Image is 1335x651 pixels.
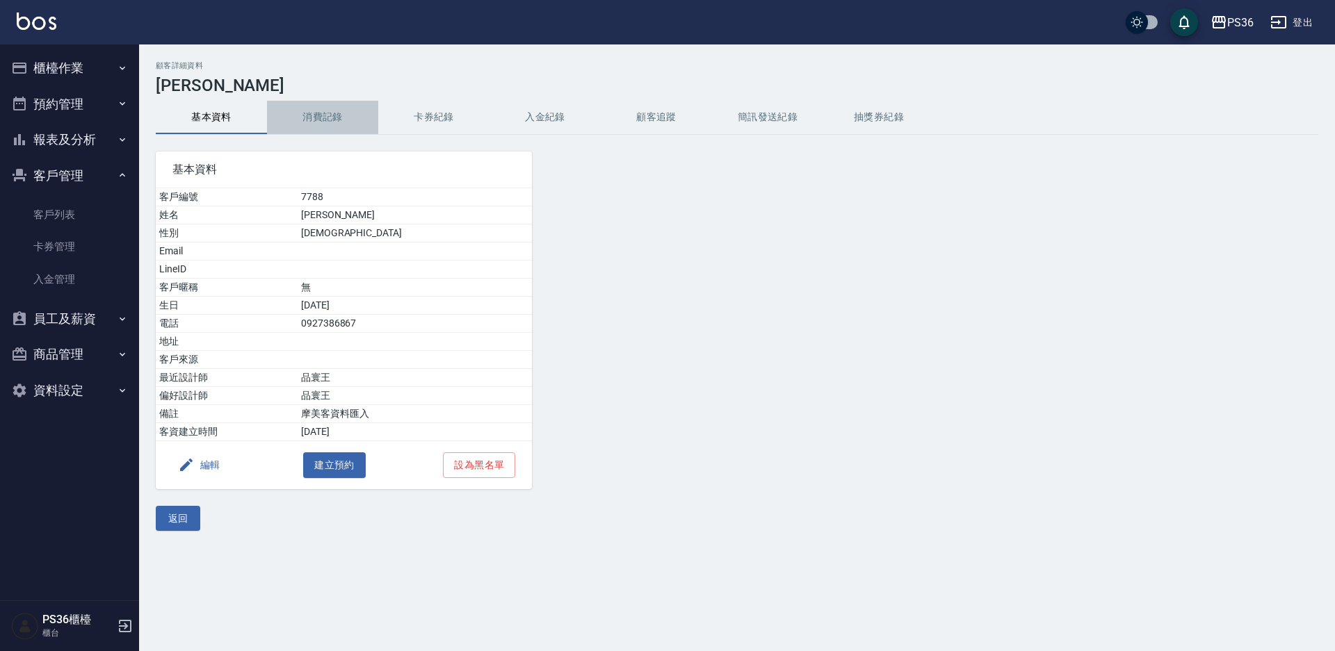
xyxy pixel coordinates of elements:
[6,199,133,231] a: 客戶列表
[156,61,1318,70] h2: 顧客詳細資料
[489,101,601,134] button: 入金紀錄
[298,279,532,297] td: 無
[156,76,1318,95] h3: [PERSON_NAME]
[156,297,298,315] td: 生日
[1205,8,1259,37] button: PS36
[712,101,823,134] button: 簡訊發送紀錄
[156,206,298,224] td: 姓名
[6,372,133,409] button: 資料設定
[156,333,298,351] td: 地址
[6,263,133,295] a: 入金管理
[298,423,532,441] td: [DATE]
[156,506,200,531] button: 返回
[6,336,133,372] button: 商品管理
[378,101,489,134] button: 卡券紀錄
[298,315,532,333] td: 0927386867
[42,627,113,639] p: 櫃台
[298,224,532,242] td: [DEMOGRAPHIC_DATA]
[298,206,532,224] td: [PERSON_NAME]
[6,158,133,194] button: 客戶管理
[298,369,532,387] td: 品寰王
[6,122,133,158] button: 報表及分析
[823,101,934,134] button: 抽獎券紀錄
[156,224,298,242] td: 性別
[42,613,113,627] h5: PS36櫃檯
[156,369,298,387] td: 最近設計師
[156,405,298,423] td: 備註
[298,297,532,315] td: [DATE]
[298,405,532,423] td: 摩美客資料匯入
[11,612,39,640] img: Person
[156,261,298,279] td: LineID
[1170,8,1198,36] button: save
[172,452,226,478] button: 編輯
[267,101,378,134] button: 消費記錄
[156,423,298,441] td: 客資建立時間
[6,231,133,263] a: 卡券管理
[303,452,366,478] button: 建立預約
[156,101,267,134] button: 基本資料
[156,279,298,297] td: 客戶暱稱
[298,387,532,405] td: 品寰王
[1265,10,1318,35] button: 登出
[601,101,712,134] button: 顧客追蹤
[443,452,515,478] button: 設為黑名單
[6,86,133,122] button: 預約管理
[156,315,298,333] td: 電話
[156,387,298,405] td: 偏好設計師
[156,188,298,206] td: 客戶編號
[6,50,133,86] button: 櫃檯作業
[6,301,133,337] button: 員工及薪資
[156,351,298,369] td: 客戶來源
[1227,14,1254,31] div: PS36
[298,188,532,206] td: 7788
[172,163,515,176] span: 基本資料
[156,242,298,261] td: Email
[17,13,56,30] img: Logo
